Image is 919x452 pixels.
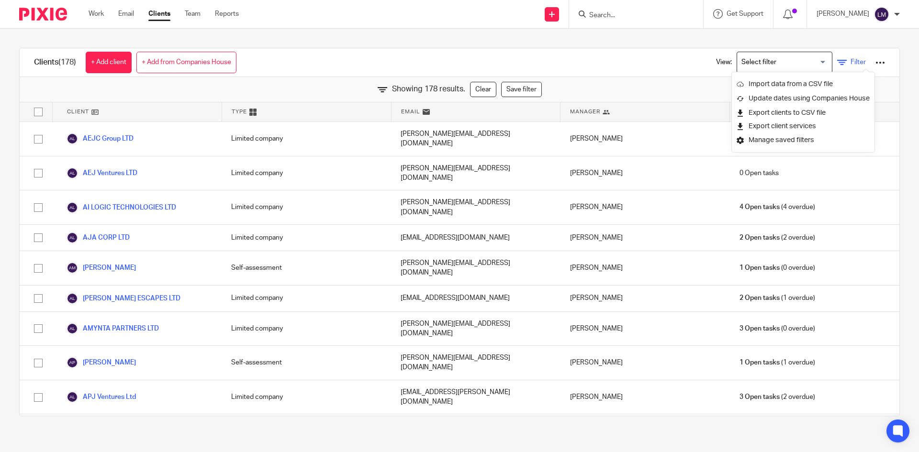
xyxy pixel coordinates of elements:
button: Export client services [737,120,816,133]
a: + Add from Companies House [136,52,236,73]
div: View: [702,48,885,77]
input: Search for option [738,54,827,71]
a: Clear [470,82,496,97]
div: Self-assessment [222,346,391,380]
a: [PERSON_NAME] [67,262,136,274]
span: 4 Open tasks [740,202,780,212]
div: [PERSON_NAME][EMAIL_ADDRESS][DOMAIN_NAME] [391,251,560,285]
div: [PERSON_NAME] [560,414,730,448]
span: (178) [58,58,76,66]
img: svg%3E [67,232,78,243]
a: Work [89,9,104,19]
span: Email [401,108,420,116]
img: Pixie [19,8,67,21]
span: (1 overdue) [740,293,815,303]
span: 0 Open tasks [740,168,779,178]
span: (1 overdue) [740,358,815,367]
div: Self-assessment [222,251,391,285]
a: Save filter [501,82,542,97]
a: Clients [148,9,170,19]
img: svg%3E [874,7,889,22]
div: Search for option [737,52,832,73]
a: Import data from a CSV file [737,77,870,91]
a: AEJ Ventures LTD [67,167,137,179]
a: AI LOGIC TECHNOLOGIES LTD [67,202,176,213]
a: Export clients to CSV file [737,106,870,120]
span: Get Support [727,11,763,17]
div: Limited company [222,380,391,414]
span: (4 overdue) [740,202,815,212]
div: Limited company [222,414,391,448]
div: [PERSON_NAME][EMAIL_ADDRESS][DOMAIN_NAME] [391,122,560,156]
a: Manage saved filters [737,133,870,147]
div: [PERSON_NAME] [560,380,730,414]
span: Client [67,108,89,116]
img: svg%3E [67,262,78,274]
a: [PERSON_NAME] [67,357,136,368]
span: 2 Open tasks [740,233,780,243]
img: svg%3E [67,167,78,179]
span: Type [232,108,247,116]
span: (0 overdue) [740,263,815,273]
span: Manager [570,108,600,116]
div: [PERSON_NAME][EMAIL_ADDRESS][DOMAIN_NAME] [391,190,560,224]
div: Limited company [222,286,391,311]
div: [EMAIL_ADDRESS][PERSON_NAME][DOMAIN_NAME] [391,380,560,414]
span: 3 Open tasks [740,324,780,333]
span: 1 Open tasks [740,358,780,367]
div: [PERSON_NAME] [560,225,730,251]
div: [EMAIL_ADDRESS][DOMAIN_NAME] [391,286,560,311]
div: [PERSON_NAME] [560,312,730,346]
a: APJ Ventures Ltd [67,391,136,403]
div: Limited company [222,190,391,224]
span: 3 Open tasks [740,392,780,402]
div: Limited company [222,225,391,251]
span: 2 Open tasks [740,293,780,303]
div: [PERSON_NAME][EMAIL_ADDRESS][DOMAIN_NAME] [391,346,560,380]
a: Email [118,9,134,19]
a: Reports [215,9,239,19]
img: svg%3E [67,293,78,304]
p: [PERSON_NAME] [817,9,869,19]
div: [PERSON_NAME] [560,286,730,311]
span: Showing 178 results. [392,84,465,95]
a: Update dates using Companies House [737,91,870,106]
div: Limited company [222,122,391,156]
div: Limited company [222,312,391,346]
div: [PERSON_NAME] [560,156,730,190]
img: svg%3E [67,133,78,144]
a: Team [185,9,201,19]
div: [PERSON_NAME][EMAIL_ADDRESS][DOMAIN_NAME] [391,414,560,448]
div: [PERSON_NAME] [560,190,730,224]
div: [PERSON_NAME][EMAIL_ADDRESS][DOMAIN_NAME] [391,312,560,346]
span: 1 Open tasks [740,263,780,273]
a: [PERSON_NAME] ESCAPES LTD [67,293,180,304]
a: AEJC Group LTD [67,133,134,144]
img: svg%3E [67,202,78,213]
div: [PERSON_NAME] [560,251,730,285]
div: [PERSON_NAME] [560,346,730,380]
div: [PERSON_NAME] [560,122,730,156]
a: AMYNTA PARTNERS LTD [67,323,159,334]
div: Limited company [222,156,391,190]
span: (0 overdue) [740,324,815,333]
input: Search [588,11,674,20]
span: (2 overdue) [740,392,815,402]
input: Select all [29,103,47,121]
img: svg%3E [67,391,78,403]
div: [EMAIL_ADDRESS][DOMAIN_NAME] [391,225,560,251]
a: AJA CORP LTD [67,232,130,243]
img: svg%3E [67,323,78,334]
a: + Add client [86,52,132,73]
span: (2 overdue) [740,233,815,243]
img: svg%3E [67,357,78,368]
h1: Clients [34,57,76,67]
div: [PERSON_NAME][EMAIL_ADDRESS][DOMAIN_NAME] [391,156,560,190]
span: Filter [851,59,866,66]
